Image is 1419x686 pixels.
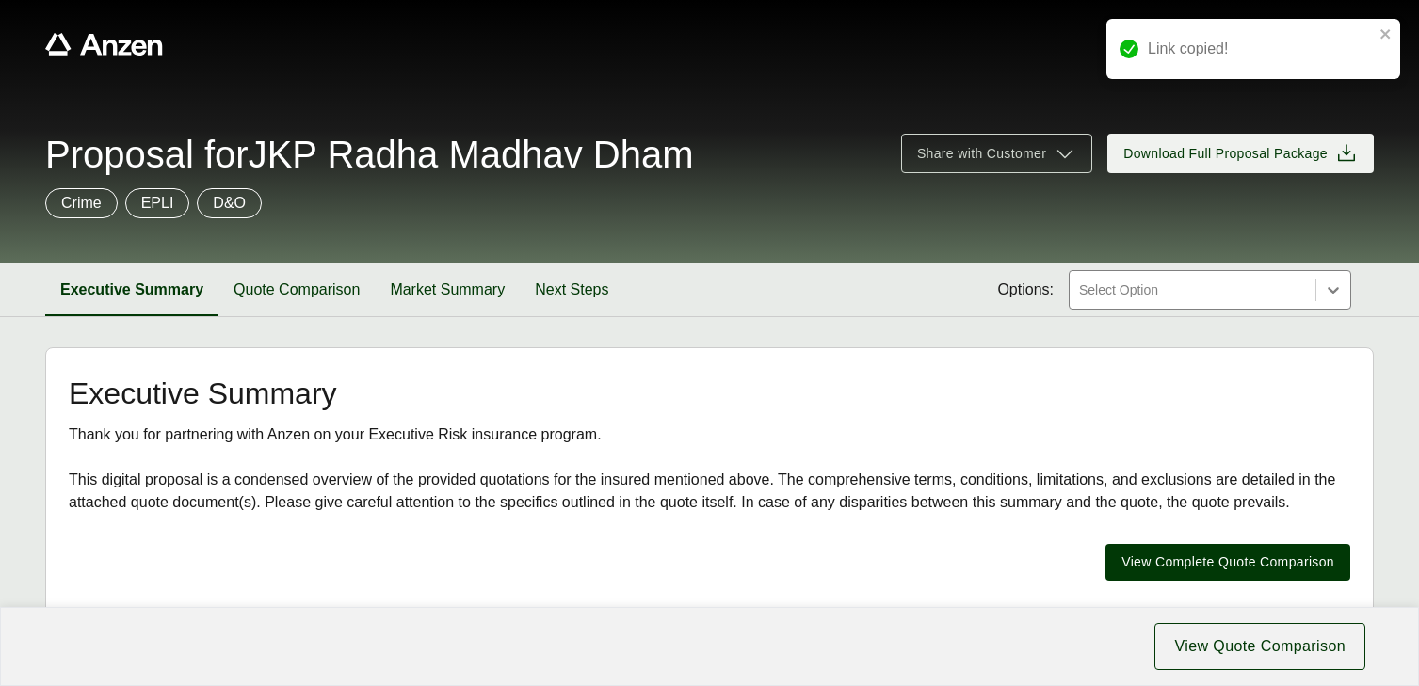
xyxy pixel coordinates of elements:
[218,263,375,316] button: Quote Comparison
[69,423,1350,514] div: Thank you for partnering with Anzen on your Executive Risk insurance program. This digital propos...
[917,144,1046,164] span: Share with Customer
[997,279,1054,301] span: Options:
[213,192,246,215] p: D&O
[1123,144,1328,164] span: Download Full Proposal Package
[1107,134,1374,173] button: Download Full Proposal Package
[1105,544,1350,581] button: View Complete Quote Comparison
[901,134,1092,173] button: Share with Customer
[45,263,218,316] button: Executive Summary
[45,33,163,56] a: Anzen website
[1148,38,1374,60] div: Link copied!
[61,192,102,215] p: Crime
[69,378,1350,408] h2: Executive Summary
[1379,26,1393,41] button: close
[520,263,623,316] button: Next Steps
[1174,635,1346,658] span: View Quote Comparison
[141,192,174,215] p: EPLI
[1121,552,1334,572] span: View Complete Quote Comparison
[45,136,694,173] span: Proposal for JKP Radha Madhav Dham
[375,263,520,316] button: Market Summary
[1154,623,1365,670] button: View Quote Comparison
